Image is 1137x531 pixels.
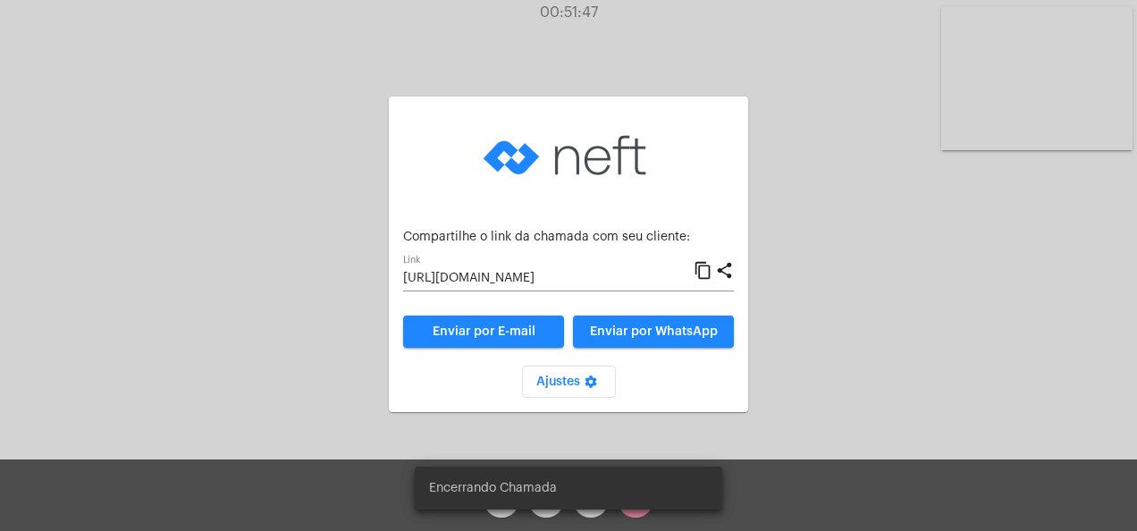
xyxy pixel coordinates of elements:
[536,375,602,388] span: Ajustes
[573,316,734,348] button: Enviar por WhatsApp
[403,231,734,244] p: Compartilhe o link da chamada com seu cliente:
[433,325,535,338] span: Enviar por E-mail
[694,260,712,282] mat-icon: content_copy
[403,316,564,348] a: Enviar por E-mail
[479,111,658,200] img: logo-neft-novo-2.png
[522,366,616,398] button: Ajustes
[540,5,598,20] span: 00:51:47
[580,375,602,396] mat-icon: settings
[715,260,734,282] mat-icon: share
[590,325,718,338] span: Enviar por WhatsApp
[429,479,557,497] span: Encerrando Chamada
